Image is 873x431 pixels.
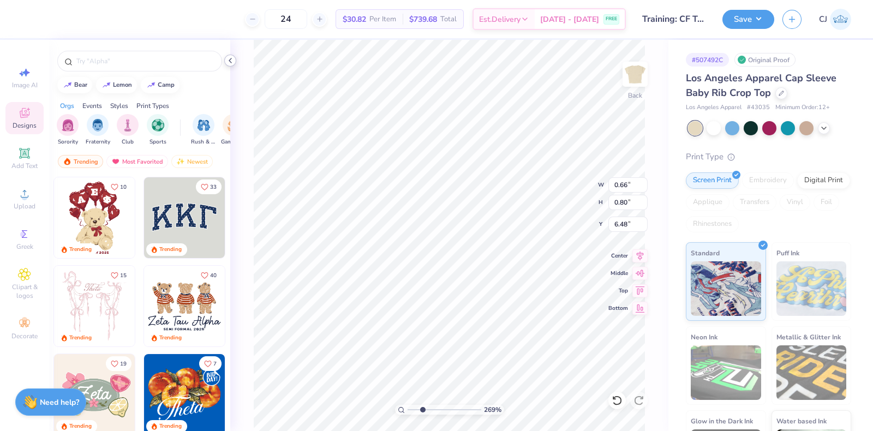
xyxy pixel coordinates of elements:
[57,77,92,93] button: bear
[122,119,134,131] img: Club Image
[221,114,246,146] button: filter button
[213,361,217,367] span: 7
[691,247,720,259] span: Standard
[106,179,131,194] button: Like
[86,114,110,146] button: filter button
[147,114,169,146] button: filter button
[159,334,182,342] div: Trending
[608,270,628,277] span: Middle
[776,331,841,343] span: Metallic & Glitter Ink
[686,71,836,99] span: Los Angeles Apparel Cap Sleeve Baby Rib Crop Top
[691,415,753,427] span: Glow in the Dark Ink
[40,397,79,408] strong: Need help?
[144,266,225,346] img: a3be6b59-b000-4a72-aad0-0c575b892a6b
[686,172,739,189] div: Screen Print
[814,194,839,211] div: Foil
[608,304,628,312] span: Bottom
[780,194,810,211] div: Vinyl
[225,177,306,258] img: edfb13fc-0e43-44eb-bea2-bf7fc0dd67f9
[747,103,770,112] span: # 43035
[343,14,366,25] span: $30.82
[722,10,774,29] button: Save
[176,158,185,165] img: Newest.gif
[147,114,169,146] div: filter for Sports
[819,9,851,30] a: CJ
[628,91,642,100] div: Back
[196,268,222,283] button: Like
[74,82,87,88] div: bear
[113,82,132,88] div: lemon
[69,422,92,430] div: Trending
[221,114,246,146] div: filter for Game Day
[110,101,128,111] div: Styles
[158,82,175,88] div: camp
[159,422,182,430] div: Trending
[776,261,847,316] img: Puff Ink
[797,172,850,189] div: Digital Print
[86,114,110,146] div: filter for Fraternity
[221,138,246,146] span: Game Day
[11,332,38,340] span: Decorate
[106,356,131,371] button: Like
[686,151,851,163] div: Print Type
[11,161,38,170] span: Add Text
[686,194,730,211] div: Applique
[14,202,35,211] span: Upload
[198,119,210,131] img: Rush & Bid Image
[57,114,79,146] div: filter for Sorority
[5,283,44,300] span: Clipart & logos
[62,119,74,131] img: Sorority Image
[540,14,599,25] span: [DATE] - [DATE]
[106,268,131,283] button: Like
[122,138,134,146] span: Club
[819,13,827,26] span: CJ
[135,266,216,346] img: d12a98c7-f0f7-4345-bf3a-b9f1b718b86e
[775,103,830,112] span: Minimum Order: 12 +
[58,138,78,146] span: Sorority
[606,15,617,23] span: FREE
[691,261,761,316] img: Standard
[608,287,628,295] span: Top
[92,119,104,131] img: Fraternity Image
[117,114,139,146] div: filter for Club
[54,177,135,258] img: 587403a7-0594-4a7f-b2bd-0ca67a3ff8dd
[210,273,217,278] span: 40
[199,356,222,371] button: Like
[776,415,827,427] span: Water based Ink
[624,63,646,85] img: Back
[86,138,110,146] span: Fraternity
[634,8,714,30] input: Untitled Design
[196,179,222,194] button: Like
[265,9,307,29] input: – –
[830,9,851,30] img: Carljude Jashper Liwanag
[102,82,111,88] img: trend_line.gif
[691,331,717,343] span: Neon Ink
[734,53,796,67] div: Original Proof
[608,252,628,260] span: Center
[147,82,156,88] img: trend_line.gif
[150,138,166,146] span: Sports
[69,246,92,254] div: Trending
[484,405,501,415] span: 269 %
[691,345,761,400] img: Neon Ink
[58,155,103,168] div: Trending
[60,101,74,111] div: Orgs
[120,273,127,278] span: 15
[191,114,216,146] div: filter for Rush & Bid
[111,158,120,165] img: most_fav.gif
[13,121,37,130] span: Designs
[63,158,71,165] img: trending.gif
[12,81,38,89] span: Image AI
[191,114,216,146] button: filter button
[228,119,240,131] img: Game Day Image
[409,14,437,25] span: $739.68
[96,77,137,93] button: lemon
[120,184,127,190] span: 10
[136,101,169,111] div: Print Types
[120,361,127,367] span: 19
[776,247,799,259] span: Puff Ink
[82,101,102,111] div: Events
[369,14,396,25] span: Per Item
[141,77,180,93] button: camp
[117,114,139,146] button: filter button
